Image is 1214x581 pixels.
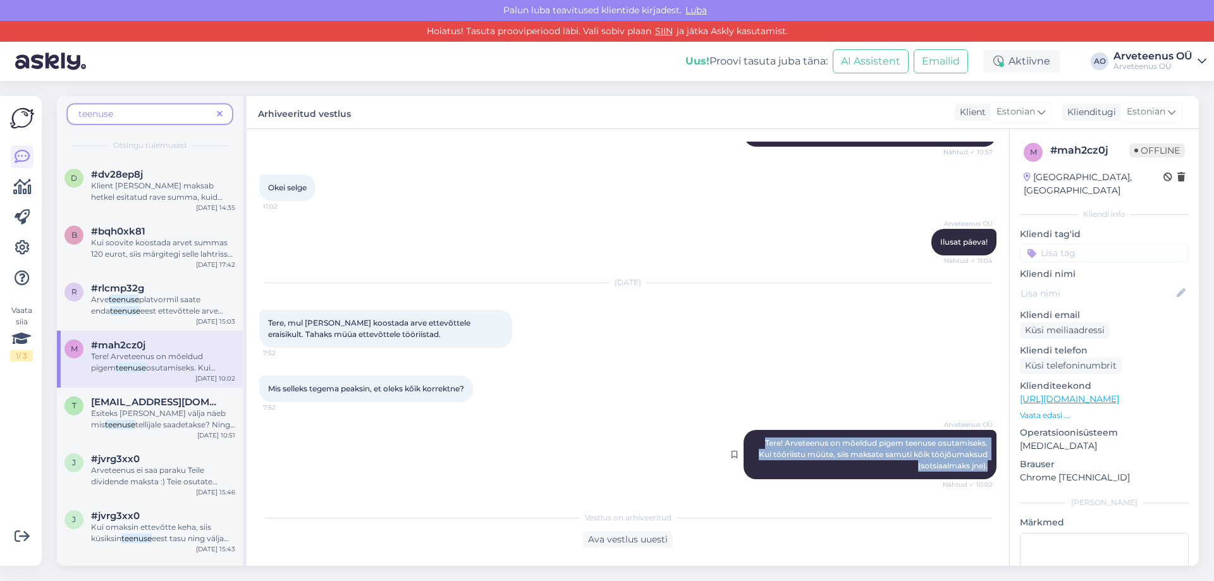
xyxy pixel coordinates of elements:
[263,403,310,412] span: 7:52
[91,295,109,304] span: Arve
[196,260,235,269] div: [DATE] 17:42
[91,396,223,408] span: taavi.jarvsoo@hotmail.com
[71,287,77,297] span: r
[1113,51,1193,61] div: Arveteenus OÜ
[1020,393,1119,405] a: [URL][DOMAIN_NAME]
[10,106,34,130] img: Askly Logo
[1020,357,1122,374] div: Küsi telefoninumbrit
[196,544,235,554] div: [DATE] 15:43
[268,318,472,339] span: Tere, mul [PERSON_NAME] koostada arve ettevõttele eraisikult. Tahaks müüa ettevõttele tööriistad.
[72,458,76,467] span: j
[195,374,235,383] div: [DATE] 10:02
[1020,209,1189,220] div: Kliendi info
[1091,52,1108,70] div: AO
[91,453,140,465] span: #jvrg3xx0
[110,306,140,315] mark: teenuse
[1113,61,1193,71] div: Arveteenus OÜ
[1030,147,1037,157] span: m
[1050,143,1129,158] div: # mah2cz0j
[1020,497,1189,508] div: [PERSON_NAME]
[105,420,135,429] mark: teenuse
[91,534,229,566] span: eest tasu ning välja saaksin selle maksta endale tulumaksu makstes
[940,237,988,247] span: Ilusat päeva!
[72,401,77,410] span: t
[943,147,993,157] span: Nähtud ✓ 10:57
[197,431,235,440] div: [DATE] 10:51
[944,420,993,429] span: Arveteenus OÜ
[1021,286,1174,300] input: Lisa nimi
[1113,51,1206,71] a: Arveteenus OÜArveteenus OÜ
[196,487,235,497] div: [DATE] 15:46
[91,295,200,315] span: platvormil saate enda
[91,226,145,237] span: #bqh0xk81
[1020,344,1189,357] p: Kliendi telefon
[71,344,78,353] span: m
[91,181,223,213] span: Klient [PERSON_NAME] maksab hetkel esitatud rave summa, kuid nõuab minult tagasi teie
[685,55,709,67] b: Uus!
[1127,105,1165,119] span: Estonian
[109,295,139,304] mark: teenuse
[71,230,77,240] span: b
[91,238,233,281] span: Kui soovite koostada arvet summas 120 eurot, siis märgitegi selle lahtrisse ja eelvaates kogusumm...
[91,339,145,351] span: #mah2cz0j
[1020,516,1189,529] p: Märkmed
[1020,228,1189,241] p: Kliendi tag'id
[1020,471,1189,484] p: Chrome [TECHNICAL_ID]
[943,480,993,489] span: Nähtud ✓ 10:02
[1062,106,1116,119] div: Klienditugi
[955,106,986,119] div: Klient
[833,49,909,73] button: AI Assistent
[72,515,76,524] span: j
[1129,144,1185,157] span: Offline
[10,305,33,362] div: Vaata siia
[1020,458,1189,471] p: Brauser
[1020,439,1189,453] p: [MEDICAL_DATA]
[651,25,677,37] a: SIIN
[583,531,673,548] div: Ava vestlus uuesti
[91,420,235,452] span: tellijale saadetakse? Ning teiseks kas [PERSON_NAME] TÖR-i kande teeb töötamise kohta?
[268,183,307,192] span: Okei selge
[91,306,232,350] span: eest ettevõttele arve esitada, kui ettevõte selle tasub, peab Arveteenus kinni tööjõumaksud ja te...
[78,108,113,119] span: teenuse
[1020,322,1110,339] div: Küsi meiliaadressi
[91,352,203,372] span: Tere! Arveteenus on mõeldud pigem
[996,105,1035,119] span: Estonian
[263,202,310,211] span: 11:02
[585,512,671,523] span: Vestlus on arhiveeritud
[91,169,143,180] span: #dv28ep8j
[268,384,464,393] span: Mis selleks tegema peaksin, et oleks kõik korrektne?
[759,438,990,470] span: Tere! Arveteenus on mõeldud pigem teenuse osutamiseks. Kui tööriistu müüte, siis maksate samuti k...
[91,510,140,522] span: #jvrg3xx0
[1020,379,1189,393] p: Klienditeekond
[1020,309,1189,322] p: Kliendi email
[91,363,230,407] span: osutamiseks. Kui tööriistu müüte, siis maksate samuti kõik tööjõumaksud (sotsiaalmaks jne).
[71,173,77,183] span: d
[91,465,218,509] span: Arveteenus ei saa paraku Teile dividende maksta :) Teie osutate ettevõttele, kellele arve esitate...
[259,277,996,288] div: [DATE]
[91,408,226,429] span: Esiteks [PERSON_NAME] välja näeb mis
[1020,426,1189,439] p: Operatsioonisüsteem
[685,54,828,69] div: Proovi tasuta juba täna:
[258,104,351,121] label: Arhiveeritud vestlus
[1020,267,1189,281] p: Kliendi nimi
[914,49,968,73] button: Emailid
[113,140,187,151] span: Otsingu tulemused
[121,534,152,543] mark: teenuse
[10,350,33,362] div: 1 / 3
[983,50,1060,73] div: Aktiivne
[91,283,144,294] span: #rlcmp32g
[1020,243,1189,262] input: Lisa tag
[682,4,711,16] span: Luba
[116,363,146,372] mark: teenuse
[944,256,993,266] span: Nähtud ✓ 11:04
[1020,410,1189,421] p: Vaata edasi ...
[196,203,235,212] div: [DATE] 14:35
[196,317,235,326] div: [DATE] 15:03
[91,522,211,543] span: Kui omaksin ettevõtte keha, siis küsiksin
[944,219,993,228] span: Arveteenus OÜ
[263,348,310,358] span: 7:52
[1024,171,1163,197] div: [GEOGRAPHIC_DATA], [GEOGRAPHIC_DATA]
